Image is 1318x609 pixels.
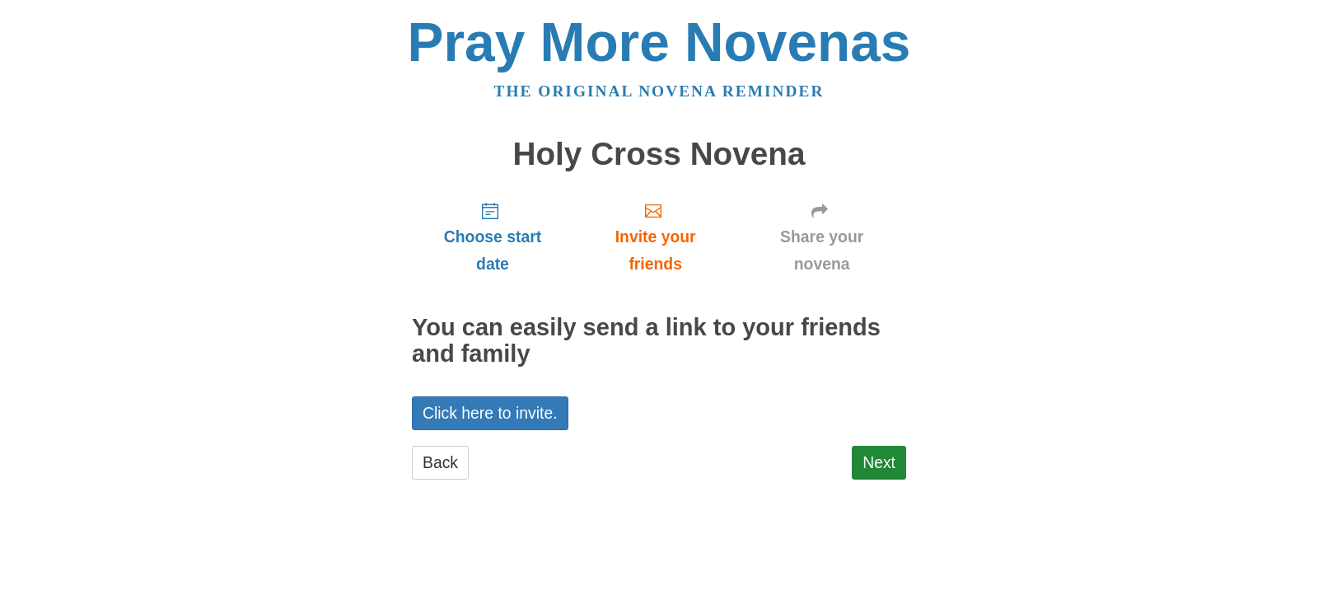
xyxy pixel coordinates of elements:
a: The original novena reminder [494,82,825,100]
a: Click here to invite. [412,396,568,430]
a: Next [852,446,906,480]
h1: Holy Cross Novena [412,137,906,172]
a: Back [412,446,469,480]
span: Invite your friends [590,223,721,278]
span: Choose start date [428,223,557,278]
a: Invite your friends [573,188,737,286]
span: Share your novena [754,223,890,278]
a: Share your novena [737,188,906,286]
h2: You can easily send a link to your friends and family [412,315,906,368]
a: Choose start date [412,188,573,286]
a: Pray More Novenas [408,12,911,73]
